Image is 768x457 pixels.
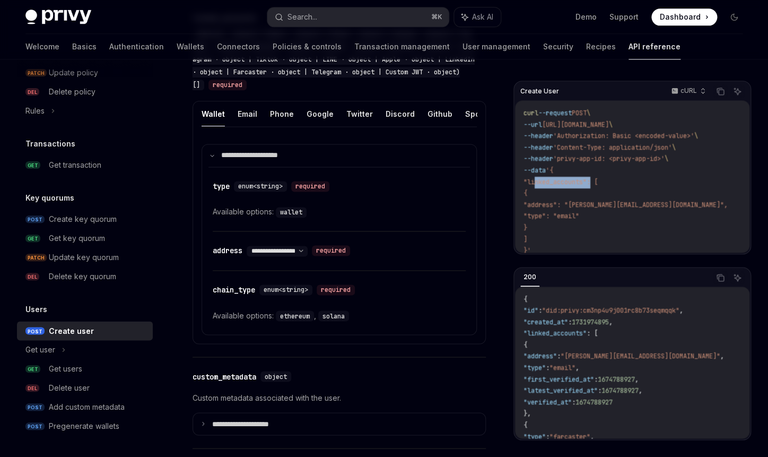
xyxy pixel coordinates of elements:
div: Pregenerate wallets [49,420,119,433]
span: --request [538,109,572,117]
span: : [598,386,601,395]
span: enum<string> [264,286,308,294]
button: Discord [386,101,415,126]
span: { [523,341,527,349]
span: }' [523,246,531,255]
h5: Transactions [25,137,75,150]
button: Search...⌘K [267,7,449,27]
span: : [546,433,549,441]
a: Transaction management [354,34,450,59]
h5: Users [25,303,47,316]
div: Delete policy [49,85,95,98]
a: Welcome [25,34,59,59]
span: 'Content-Type: application/json' [553,143,672,152]
span: "created_at" [523,318,568,326]
span: "id" [523,306,538,315]
img: dark logo [25,10,91,24]
span: "email" [549,364,575,372]
a: GETGet users [17,359,153,378]
span: POST [25,215,45,223]
a: API reference [629,34,680,59]
span: , [679,306,683,315]
span: POST [25,327,45,335]
span: , [590,433,594,441]
button: Wallet [202,101,225,126]
span: , [575,364,579,372]
span: curl [523,109,538,117]
a: GETGet transaction [17,156,153,175]
a: PATCHUpdate key quorum [17,248,153,267]
div: address [213,245,242,256]
span: POST [25,422,45,430]
span: } [523,223,527,232]
span: 1674788927 [575,398,613,407]
span: "first_verified_at" [523,375,594,384]
button: Spotify [465,101,492,126]
span: , [639,386,642,395]
span: \ [609,120,613,129]
span: GET [25,365,40,373]
span: (Wallet · object | Email · object | Phone · object | Google · object | Twitter · object | Discord... [193,30,475,89]
div: required [312,245,350,256]
a: Dashboard [651,8,717,25]
a: Demo [575,12,597,22]
a: DELDelete policy [17,82,153,101]
span: { [523,421,527,429]
span: \ [587,109,590,117]
span: --data [523,166,546,175]
span: POST [572,109,587,117]
div: Create key quorum [49,213,117,226]
span: : [546,364,549,372]
a: Connectors [217,34,260,59]
span: , [635,375,639,384]
span: "latest_verified_at" [523,386,598,395]
div: Delete user [49,382,90,394]
span: '{ [546,166,553,175]
span: DEL [25,273,39,281]
span: : [572,398,575,407]
span: Dashboard [660,12,701,22]
span: : [568,318,572,326]
div: Get users [49,363,82,375]
div: required [291,181,329,192]
span: "[PERSON_NAME][EMAIL_ADDRESS][DOMAIN_NAME]" [561,352,720,360]
a: POSTCreate key quorum [17,210,153,229]
span: "did:privy:cm3np4u9j001rc8b73seqmqqk" [542,306,679,315]
div: Add custom metadata [49,401,125,413]
code: solana [318,311,349,321]
a: POSTCreate user [17,321,153,340]
code: wallet [276,207,307,218]
code: ethereum [276,311,314,321]
div: Create user [49,324,94,337]
a: Recipes [586,34,616,59]
span: GET [25,161,40,169]
div: type [213,181,230,192]
span: [URL][DOMAIN_NAME] [542,120,609,129]
span: DEL [25,384,39,392]
button: Toggle dark mode [726,8,743,25]
a: DELDelete user [17,378,153,398]
div: required [317,284,355,295]
p: Custom metadata associated with the user. [193,391,486,404]
span: GET [25,235,40,243]
a: Policies & controls [273,34,342,59]
button: Twitter [346,101,373,126]
button: Github [427,101,452,126]
span: : [557,352,561,360]
span: enum<string> [238,182,283,191]
span: "type" [523,364,546,372]
span: --header [523,154,553,163]
a: Support [609,12,639,22]
span: --header [523,143,553,152]
div: Available options: [213,205,466,218]
a: DELDelete key quorum [17,267,153,286]
span: "address" [523,352,557,360]
button: Ask AI [454,7,501,27]
span: "farcaster" [549,433,590,441]
button: Google [307,101,334,126]
span: : [ [587,329,598,338]
button: Copy the contents from the code block [713,84,727,98]
a: GETGet key quorum [17,229,153,248]
span: Ask AI [472,12,493,22]
span: "type": "email" [523,212,579,220]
